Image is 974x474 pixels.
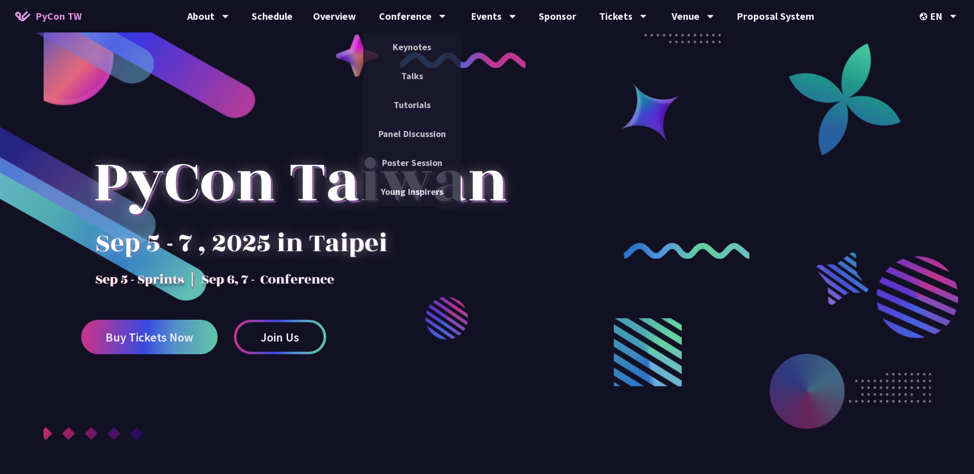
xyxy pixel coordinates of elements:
[920,13,930,20] img: Locale Icon
[363,151,461,175] a: Poster Session
[261,331,299,344] span: Join Us
[399,52,526,68] img: curly-1.ebdbada.png
[363,180,461,204] a: Young Inspirers
[623,243,750,258] img: curly-2.e802c9f.png
[363,93,461,117] a: Tutorials
[15,11,30,21] img: Home icon of PyCon TW 2025
[363,64,461,88] a: Talks
[234,320,326,354] a: Join Us
[363,122,461,146] a: Panel Discussion
[363,35,461,59] a: Keynotes
[36,9,82,24] span: PyCon TW
[81,320,218,354] a: Buy Tickets Now
[106,331,193,344] span: Buy Tickets Now
[5,4,92,29] a: PyCon TW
